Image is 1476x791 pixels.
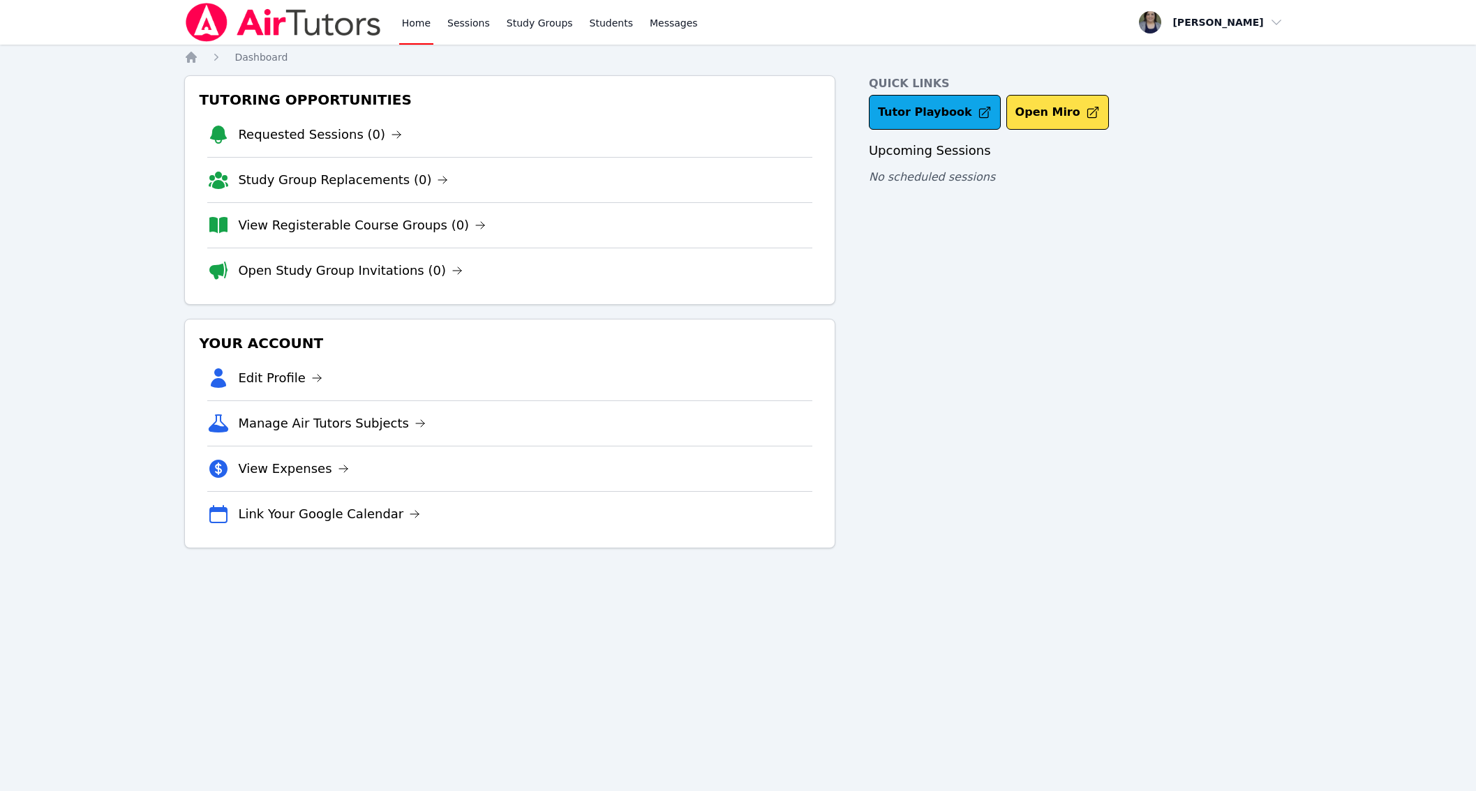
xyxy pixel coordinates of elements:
span: Messages [650,16,698,30]
a: Edit Profile [238,368,322,388]
nav: Breadcrumb [184,50,1291,64]
a: Dashboard [234,50,288,64]
span: Dashboard [234,52,288,63]
a: Requested Sessions (0) [238,125,402,144]
a: Open Study Group Invitations (0) [238,261,463,280]
a: Manage Air Tutors Subjects [238,414,426,433]
a: View Registerable Course Groups (0) [238,216,486,235]
h3: Upcoming Sessions [869,141,1292,160]
button: Open Miro [1006,95,1109,130]
h4: Quick Links [869,75,1292,92]
h3: Your Account [196,331,823,356]
span: No scheduled sessions [869,170,995,183]
h3: Tutoring Opportunities [196,87,823,112]
a: View Expenses [238,459,348,479]
a: Link Your Google Calendar [238,504,420,524]
a: Study Group Replacements (0) [238,170,448,190]
img: Air Tutors [184,3,382,42]
a: Tutor Playbook [869,95,1001,130]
